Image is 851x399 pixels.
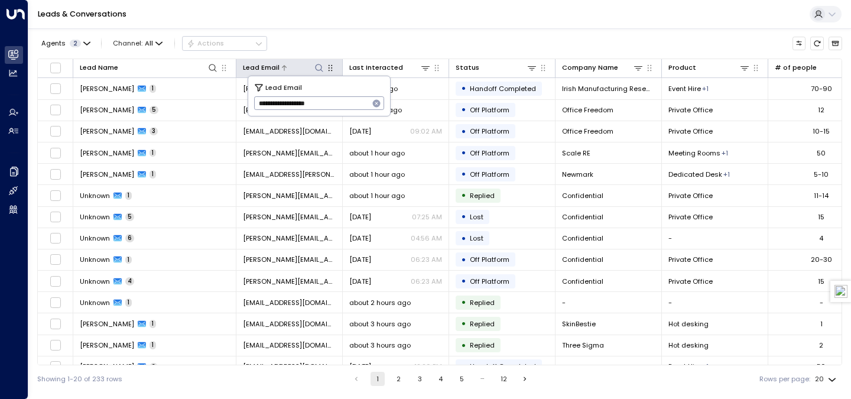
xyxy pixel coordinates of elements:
span: Off Platform [470,277,509,286]
span: Off Platform [470,170,509,179]
span: Toggle select row [50,83,61,95]
div: Lead Email [243,62,324,73]
div: 4 [819,233,823,243]
div: Showing 1-20 of 233 rows [37,374,122,384]
span: Aug 20, 2025 [349,255,371,264]
span: Yesterday [349,362,371,371]
td: - [662,292,768,313]
span: milly.mitchell@nmrk.com [243,170,336,179]
span: Aug 20, 2025 [349,277,371,286]
span: Unknown [80,233,110,243]
span: 1 [150,149,156,157]
div: Product [668,62,696,73]
span: about 2 hours ago [349,298,411,307]
span: about 1 hour ago [349,170,405,179]
span: Unknown [80,212,110,222]
span: Toggle select row [50,275,61,287]
span: Toggle select row [50,125,61,137]
span: Refresh [810,37,824,50]
span: SkinBestie [562,319,596,329]
div: # of people [775,62,817,73]
span: Lost [470,233,483,243]
span: Toggle select row [50,318,61,330]
div: 15 [818,212,824,222]
span: about 3 hours ago [349,319,411,329]
button: Go to page 5 [454,372,469,386]
div: 50 [817,362,826,371]
span: Replied [470,191,495,200]
span: lydia@tallyworkspace.com [243,277,336,286]
span: Event Hire [668,84,701,93]
button: Actions [182,36,267,50]
span: lydia@tallyworkspace.com [243,191,336,200]
span: 3 [150,127,158,135]
span: Temito Ogwu [80,362,134,371]
div: Lead Name [80,62,218,73]
div: • [461,80,466,96]
button: Customize [792,37,806,50]
span: about 1 hour ago [349,148,405,158]
span: Meeting Rooms [668,148,720,158]
span: Hot desking [668,319,709,329]
div: • [461,273,466,289]
span: Replied [470,298,495,307]
span: temitopeogwu@gmail.com [243,362,336,371]
div: • [461,231,466,246]
div: • [461,166,466,182]
span: Confidential [562,191,603,200]
td: - [662,228,768,249]
span: Lost [470,212,483,222]
div: Status [456,62,537,73]
span: Confidential [562,212,603,222]
p: 09:02 AM [410,126,442,136]
button: Go to page 2 [392,372,406,386]
div: • [461,209,466,225]
div: 2 [819,340,823,350]
div: Product [668,62,750,73]
span: Andreea Larion [80,126,134,136]
div: • [461,252,466,268]
span: Off Platform [470,148,509,158]
span: product@valvespace.com [243,298,336,307]
span: lydia@tallyworkspace.com [243,212,336,222]
span: Toggle select row [50,147,61,159]
span: Yesterday [349,212,371,222]
div: • [461,145,466,161]
span: Toggle select row [50,254,61,265]
div: Meeting Rooms [702,84,709,93]
button: Archived Leads [829,37,842,50]
span: Replied [470,340,495,350]
div: Status [456,62,479,73]
span: 3 [150,363,158,371]
div: Button group with a nested menu [182,36,267,50]
span: Private Office [668,191,713,200]
span: Unknown [80,277,110,286]
span: 6 [125,234,134,242]
span: All [145,40,153,47]
div: 10-15 [813,126,830,136]
button: Agents2 [37,37,93,50]
span: Dedicated Desk [668,170,722,179]
span: andreea@officefreedom.com [243,126,336,136]
div: Lead Name [80,62,118,73]
span: Yesterday [349,126,371,136]
span: Unknown [80,255,110,264]
span: Benjamin Otieno [80,319,134,329]
div: - [820,298,823,307]
span: Scale RE [562,148,590,158]
span: Off Platform [470,255,509,264]
button: Go to page 4 [434,372,448,386]
p: 12:26 PM [414,362,442,371]
div: Meeting Rooms [702,362,709,371]
span: Yesterday [349,233,371,243]
button: Channel:All [109,37,167,50]
span: Toggle select row [50,361,61,372]
span: agnese.metitieri@imr.ie [243,84,336,93]
button: Go to page 3 [412,372,427,386]
div: Actions [187,39,224,47]
span: Unknown [80,298,110,307]
span: 1 [150,320,156,328]
div: • [461,359,466,375]
span: Toggle select all [50,62,61,74]
span: tristan@threesigma.co [243,340,336,350]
